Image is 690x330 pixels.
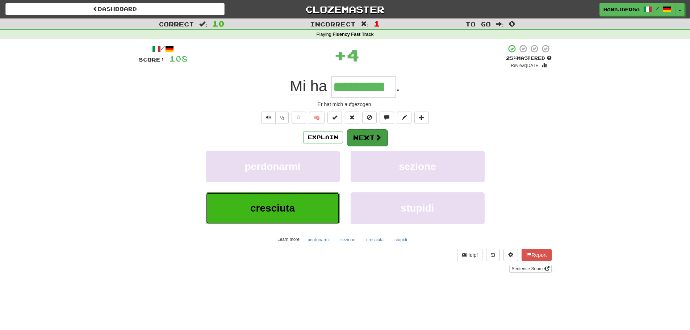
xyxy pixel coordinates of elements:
[457,249,483,261] button: Help!
[399,161,436,172] span: sezione
[309,112,325,124] button: 🧠
[509,19,515,28] span: 0
[374,19,380,28] span: 1
[506,55,517,61] span: 25 %
[345,112,359,124] button: Reset to 0% Mastered (alt+r)
[139,44,188,53] div: /
[206,192,340,224] button: cresciuta
[401,202,434,214] span: stupidi
[362,234,388,245] button: cresciuta
[506,55,552,62] div: Mastered
[260,112,289,124] div: Text-to-speech controls
[304,234,334,245] button: perdonarmi
[292,112,306,124] button: Favorite sentence (alt+f)
[380,112,394,124] button: Discuss sentence (alt+u)
[159,20,194,28] span: Correct
[250,202,295,214] span: cresciuta
[275,112,289,124] button: ½
[522,249,551,261] button: Report
[333,32,373,37] strong: Fluency Fast Track
[336,234,359,245] button: sezione
[390,234,411,245] button: stupidi
[656,6,659,11] span: /
[486,249,500,261] button: Round history (alt+y)
[396,78,400,95] span: .
[139,57,165,63] span: Score:
[303,131,343,143] button: Explain
[199,21,207,27] span: :
[310,78,327,95] span: ha
[361,21,369,27] span: :
[290,78,306,95] span: Mi
[261,112,276,124] button: Play sentence audio (ctl+space)
[351,151,485,182] button: sezione
[599,3,676,16] a: HansjoergO /
[277,237,301,242] small: Learn more:
[465,20,491,28] span: To go
[496,21,504,27] span: :
[334,44,347,66] span: +
[310,20,356,28] span: Incorrect
[327,112,342,124] button: Set this sentence to 100% Mastered (alt+m)
[414,112,429,124] button: Add to collection (alt+a)
[362,112,377,124] button: Ignore sentence (alt+i)
[511,63,540,68] small: Review: [DATE]
[206,151,340,182] button: perdonarmi
[169,54,188,63] span: 108
[347,129,388,146] button: Next
[244,161,300,172] span: perdonarmi
[351,192,485,224] button: stupidi
[397,112,411,124] button: Edit sentence (alt+d)
[347,46,359,64] span: 4
[5,3,225,15] a: Dashboard
[235,3,455,16] a: Clozemaster
[509,265,551,273] a: Sentence Source
[603,6,640,13] span: HansjoergO
[212,19,225,28] span: 10
[139,101,552,108] div: Er hat mich aufgezogen.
